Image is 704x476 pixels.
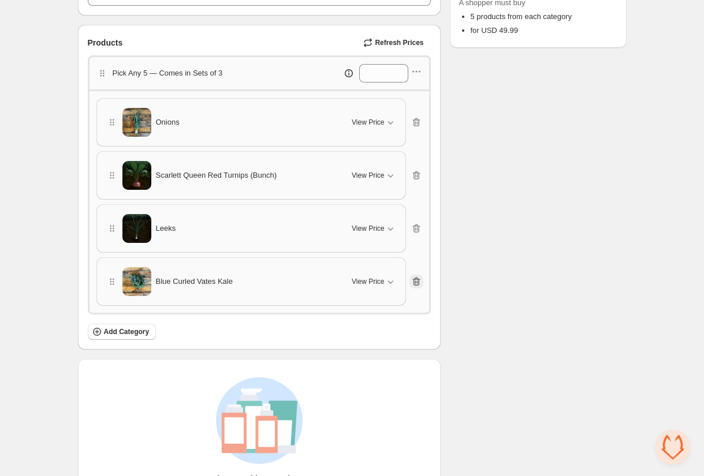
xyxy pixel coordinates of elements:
span: Add Category [104,327,150,336]
li: 5 products from each category [471,11,617,23]
button: Refresh Prices [359,35,430,51]
li: for USD 49.99 [471,25,617,36]
span: View Price [352,224,384,233]
button: View Price [345,166,403,185]
button: View Price [345,113,403,132]
span: View Price [352,118,384,127]
p: Pick Any 5 — Comes in Sets of 3 [113,68,223,79]
span: Onions [156,117,180,128]
img: Scarlett Queen Red Turnips (Bunch) [122,161,151,190]
span: Products [88,37,123,48]
img: Blue Curled Vates Kale [122,267,151,296]
span: Refresh Prices [375,38,423,47]
a: Open chat [655,430,690,464]
img: Leeks [122,214,151,243]
span: Scarlett Queen Red Turnips (Bunch) [156,170,277,181]
span: Blue Curled Vates Kale [156,276,233,287]
span: Leeks [156,223,176,234]
button: View Price [345,219,403,238]
span: View Price [352,277,384,286]
img: Onions [122,108,151,137]
button: View Price [345,272,403,291]
span: View Price [352,171,384,180]
button: Add Category [88,324,157,340]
